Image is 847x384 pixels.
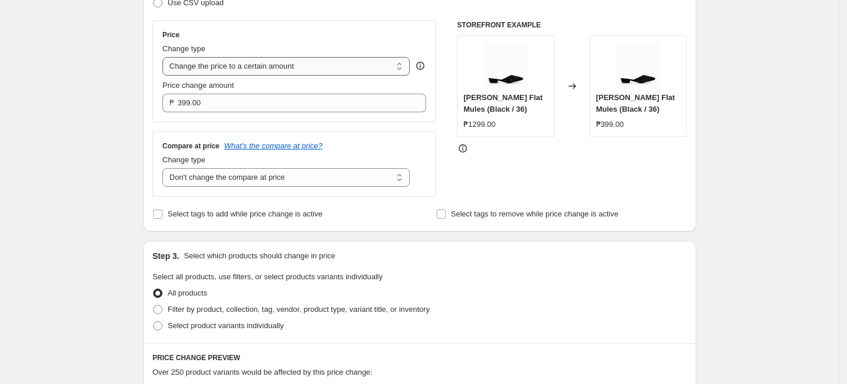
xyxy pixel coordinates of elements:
[184,250,335,262] p: Select which products should change in price
[224,141,323,150] button: What's the compare at price?
[457,20,687,30] h6: STOREFRONT EXAMPLE
[596,119,624,130] div: ₱399.00
[153,353,687,362] h6: PRICE CHANGE PREVIEW
[162,155,205,164] span: Change type
[168,305,430,314] span: Filter by product, collection, tag, vendor, product type, variant title, or inventory
[451,209,619,218] span: Select tags to remove while price change is active
[162,81,234,90] span: Price change amount
[615,42,661,88] img: Skinner_Black_2_80x.jpg
[162,44,205,53] span: Change type
[596,93,675,113] span: [PERSON_NAME] Flat Mules (Black / 36)
[162,141,219,151] h3: Compare at price
[178,94,409,112] input: 80.00
[483,42,529,88] img: Skinner_Black_2_80x.jpg
[463,93,543,113] span: [PERSON_NAME] Flat Mules (Black / 36)
[153,250,179,262] h2: Step 3.
[162,30,179,40] h3: Price
[153,368,373,376] span: Over 250 product variants would be affected by this price change:
[463,119,495,130] div: ₱1299.00
[169,98,174,107] span: ₱
[168,289,207,297] span: All products
[414,60,426,72] div: help
[168,321,283,330] span: Select product variants individually
[168,209,323,218] span: Select tags to add while price change is active
[153,272,382,281] span: Select all products, use filters, or select products variants individually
